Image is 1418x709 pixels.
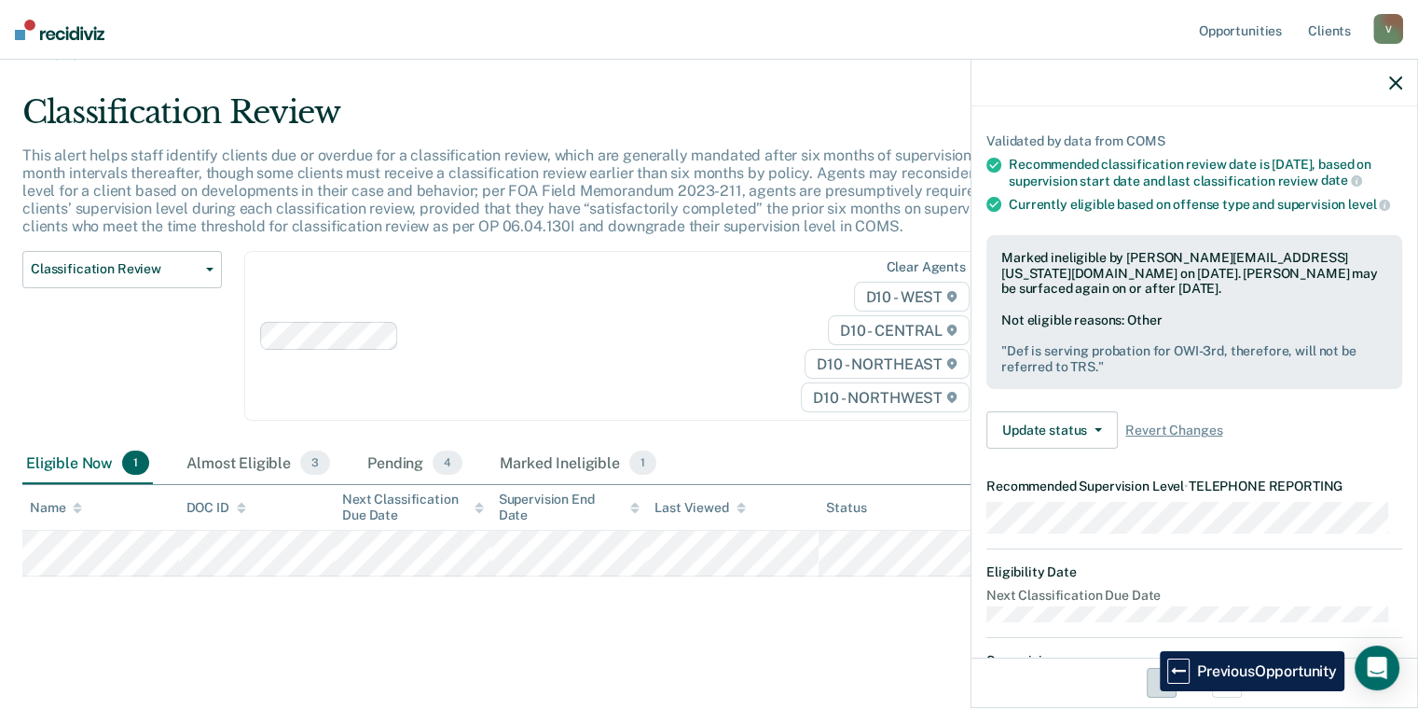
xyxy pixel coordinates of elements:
[15,20,104,40] img: Recidiviz
[826,500,866,516] div: Status
[854,282,970,312] span: D10 - WEST
[986,588,1402,604] dt: Next Classification Due Date
[1001,313,1387,374] div: Not eligible reasons: Other
[186,500,246,516] div: DOC ID
[986,653,1402,669] dt: Supervision
[1147,668,1177,698] button: Previous Opportunity
[986,479,1402,494] dt: Recommended Supervision Level TELEPHONE REPORTING
[1184,479,1189,494] span: •
[31,261,199,277] span: Classification Review
[1212,668,1242,698] button: Next Opportunity
[499,492,640,523] div: Supervision End Date
[342,492,484,523] div: Next Classification Due Date
[971,658,1417,707] div: 2 / 2
[1001,250,1387,297] div: Marked ineligible by [PERSON_NAME][EMAIL_ADDRESS][US_STATE][DOMAIN_NAME] on [DATE]. [PERSON_NAME]...
[629,451,656,475] span: 1
[22,146,1081,236] p: This alert helps staff identify clients due or overdue for a classification review, which are gen...
[433,451,462,475] span: 4
[496,443,660,484] div: Marked Ineligible
[122,451,149,475] span: 1
[805,349,969,379] span: D10 - NORTHEAST
[986,133,1402,149] div: Validated by data from COMS
[986,564,1402,580] dt: Eligibility Date
[364,443,466,484] div: Pending
[22,443,153,484] div: Eligible Now
[801,382,969,412] span: D10 - NORTHWEST
[886,259,965,275] div: Clear agents
[1001,343,1387,375] pre: " Def is serving probation for OWI-3rd, therefore, will not be referred to TRS. "
[1125,423,1222,438] span: Revert Changes
[30,500,82,516] div: Name
[828,315,970,345] span: D10 - CENTRAL
[300,451,330,475] span: 3
[1355,646,1399,690] div: Open Intercom Messenger
[1348,197,1390,212] span: level
[22,93,1086,146] div: Classification Review
[654,500,745,516] div: Last Viewed
[1009,196,1402,213] div: Currently eligible based on offense type and supervision
[1320,173,1361,188] span: date
[1373,14,1403,44] div: V
[183,443,334,484] div: Almost Eligible
[1009,157,1402,188] div: Recommended classification review date is [DATE], based on supervision start date and last classi...
[986,411,1118,449] button: Update status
